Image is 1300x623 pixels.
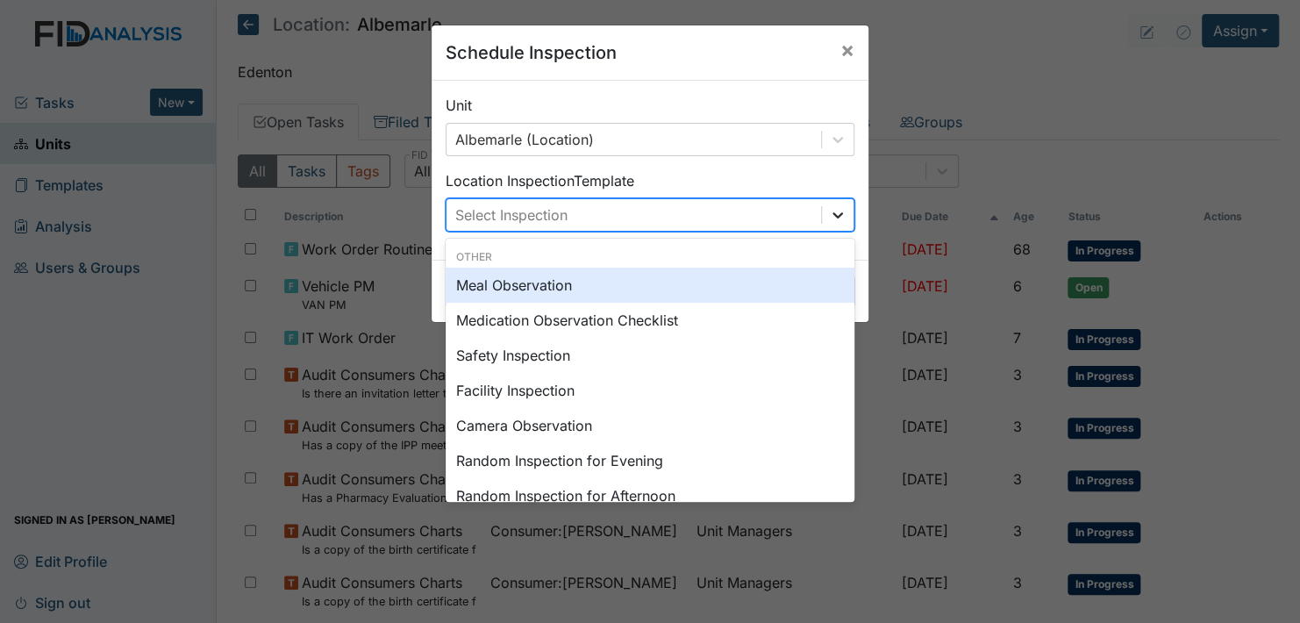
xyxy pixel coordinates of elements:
div: Other [446,249,854,265]
div: Meal Observation [446,268,854,303]
div: Random Inspection for Evening [446,443,854,478]
div: Select Inspection [455,204,568,226]
div: Albemarle (Location) [455,129,594,150]
label: Location Inspection Template [446,170,634,191]
div: Safety Inspection [446,338,854,373]
div: Camera Observation [446,408,854,443]
div: Random Inspection for Afternoon [446,478,854,513]
label: Unit [446,95,472,116]
h5: Schedule Inspection [446,39,617,66]
div: Medication Observation Checklist [446,303,854,338]
span: × [840,37,854,62]
button: Close [826,25,868,75]
div: Facility Inspection [446,373,854,408]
